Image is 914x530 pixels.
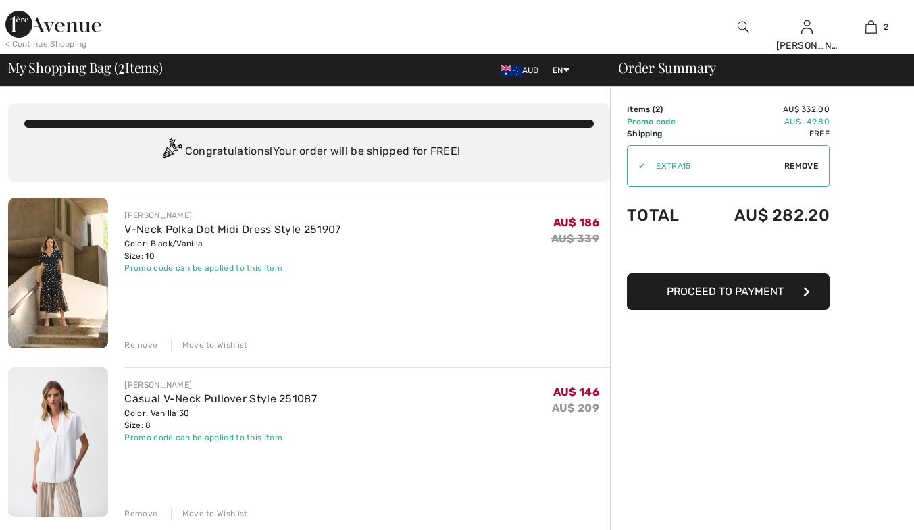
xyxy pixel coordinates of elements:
s: AU$ 209 [552,402,599,415]
div: Congratulations! Your order will be shipped for FREE! [24,138,594,165]
a: V-Neck Polka Dot Midi Dress Style 251907 [124,223,340,236]
img: My Bag [865,19,877,35]
div: Promo code can be applied to this item [124,431,317,444]
span: 2 [884,21,888,33]
td: AU$ 282.20 [699,192,830,238]
div: Color: Vanilla 30 Size: 8 [124,407,317,431]
iframe: PayPal [627,238,830,269]
td: AU$ -49.80 [699,115,830,128]
span: My Shopping Bag ( Items) [8,61,163,74]
s: AU$ 339 [551,232,599,245]
button: Proceed to Payment [627,273,830,310]
img: Congratulation2.svg [158,138,185,165]
span: AUD [501,65,544,75]
div: [PERSON_NAME] [124,379,317,391]
div: Order Summary [602,61,906,74]
div: Move to Wishlist [171,508,248,520]
span: 2 [655,105,660,114]
span: 2 [118,57,125,75]
div: Remove [124,339,157,351]
td: Items ( ) [627,103,699,115]
div: Color: Black/Vanilla Size: 10 [124,238,340,262]
img: search the website [738,19,749,35]
img: My Info [801,19,813,35]
div: Promo code can be applied to this item [124,262,340,274]
span: Proceed to Payment [667,285,784,298]
div: < Continue Shopping [5,38,87,50]
img: 1ère Avenue [5,11,101,38]
input: Promo code [645,146,784,186]
img: Australian Dollar [501,65,522,76]
span: Remove [784,160,818,172]
td: Shipping [627,128,699,140]
div: [PERSON_NAME] [776,38,839,53]
img: V-Neck Polka Dot Midi Dress Style 251907 [8,198,108,348]
td: Free [699,128,830,140]
a: Casual V-Neck Pullover Style 251087 [124,392,317,405]
span: EN [553,65,569,75]
div: Move to Wishlist [171,339,248,351]
td: AU$ 332.00 [699,103,830,115]
div: [PERSON_NAME] [124,209,340,221]
span: AU$ 186 [553,216,599,229]
div: ✔ [628,160,645,172]
div: Remove [124,508,157,520]
a: 2 [840,19,903,35]
td: Total [627,192,699,238]
td: Promo code [627,115,699,128]
img: Casual V-Neck Pullover Style 251087 [8,367,108,517]
a: Sign In [801,20,813,33]
span: AU$ 146 [553,386,599,398]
